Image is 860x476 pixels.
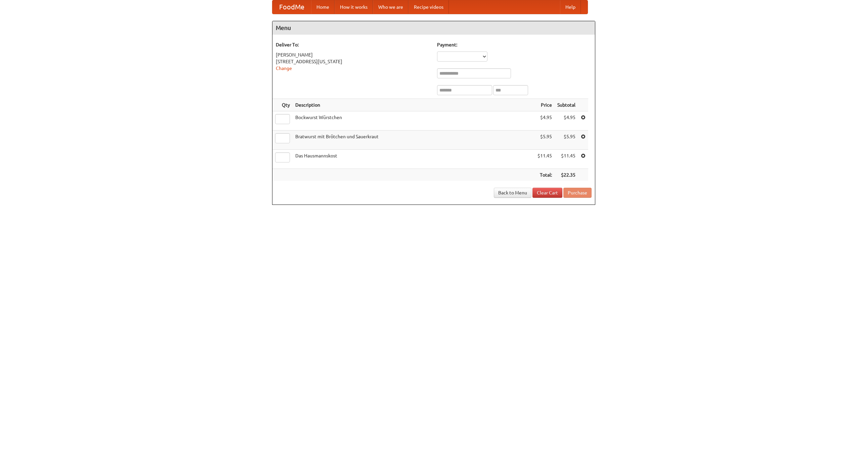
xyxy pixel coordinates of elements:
[535,150,555,169] td: $11.45
[276,58,430,65] div: [STREET_ADDRESS][US_STATE]
[535,111,555,131] td: $4.95
[563,188,592,198] button: Purchase
[373,0,408,14] a: Who we are
[560,0,581,14] a: Help
[555,169,578,181] th: $22.35
[276,66,292,71] a: Change
[272,21,595,35] h4: Menu
[272,99,293,111] th: Qty
[555,150,578,169] td: $11.45
[555,99,578,111] th: Subtotal
[532,188,562,198] a: Clear Cart
[293,150,535,169] td: Das Hausmannskost
[276,51,430,58] div: [PERSON_NAME]
[555,111,578,131] td: $4.95
[293,131,535,150] td: Bratwurst mit Brötchen und Sauerkraut
[293,111,535,131] td: Bockwurst Würstchen
[272,0,311,14] a: FoodMe
[276,41,430,48] h5: Deliver To:
[555,131,578,150] td: $5.95
[437,41,592,48] h5: Payment:
[535,99,555,111] th: Price
[535,131,555,150] td: $5.95
[335,0,373,14] a: How it works
[311,0,335,14] a: Home
[408,0,449,14] a: Recipe videos
[535,169,555,181] th: Total:
[494,188,531,198] a: Back to Menu
[293,99,535,111] th: Description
